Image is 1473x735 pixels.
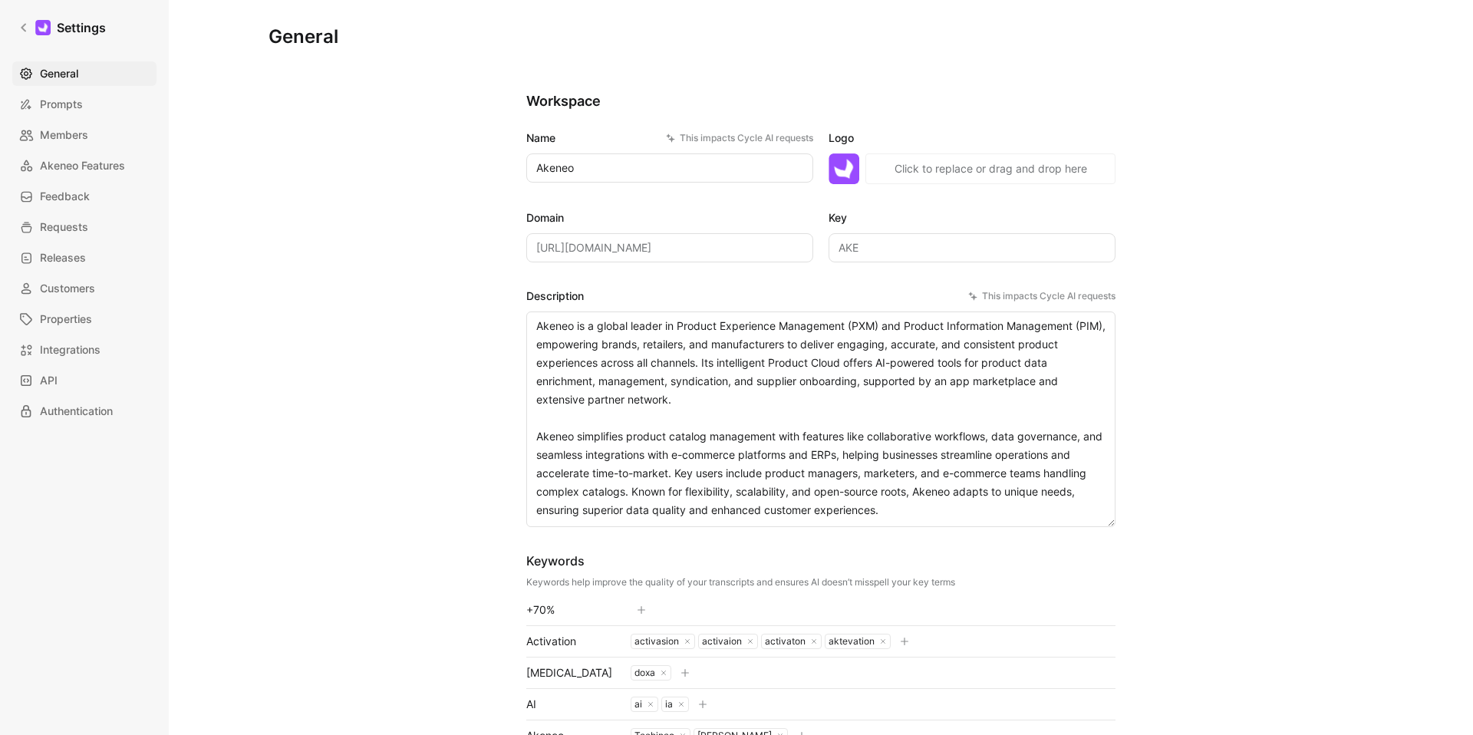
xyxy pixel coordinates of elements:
a: Prompts [12,92,157,117]
h2: Workspace [526,92,1115,110]
label: Name [526,129,813,147]
span: General [40,64,78,83]
a: Feedback [12,184,157,209]
label: Domain [526,209,813,227]
a: API [12,368,157,393]
a: Integrations [12,338,157,362]
span: Customers [40,279,95,298]
a: Members [12,123,157,147]
h1: General [269,25,338,49]
span: Authentication [40,402,113,420]
button: Click to replace or drag and drop here [865,153,1115,184]
label: Description [526,287,1115,305]
div: ia [662,698,673,710]
div: ai [631,698,642,710]
a: Authentication [12,399,157,424]
span: Releases [40,249,86,267]
span: API [40,371,58,390]
a: Customers [12,276,157,301]
div: Keywords help improve the quality of your transcripts and ensures AI doesn’t misspell your key terms [526,576,955,588]
a: Properties [12,307,157,331]
div: This impacts Cycle AI requests [968,288,1115,304]
label: Logo [829,129,1115,147]
div: AI [526,695,612,714]
input: Some placeholder [526,233,813,262]
a: Settings [12,12,112,43]
span: Feedback [40,187,90,206]
span: Prompts [40,95,83,114]
span: Akeneo Features [40,157,125,175]
div: aktevation [825,635,875,648]
div: activaton [762,635,806,648]
div: [MEDICAL_DATA] [526,664,612,682]
span: Requests [40,218,88,236]
a: Requests [12,215,157,239]
div: This impacts Cycle AI requests [666,130,813,146]
span: Integrations [40,341,101,359]
label: Key [829,209,1115,227]
span: Properties [40,310,92,328]
div: activaion [699,635,742,648]
img: logo [829,153,859,184]
div: Activation [526,632,612,651]
div: +70% [526,601,612,619]
div: doxa [631,667,655,679]
textarea: Akeneo is a global leader in Product Experience Management (PXM) and Product Information Manageme... [526,311,1115,527]
a: Releases [12,246,157,270]
span: Members [40,126,88,144]
h1: Settings [57,18,106,37]
a: Akeneo Features [12,153,157,178]
a: General [12,61,157,86]
div: Keywords [526,552,955,570]
div: activasion [631,635,679,648]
